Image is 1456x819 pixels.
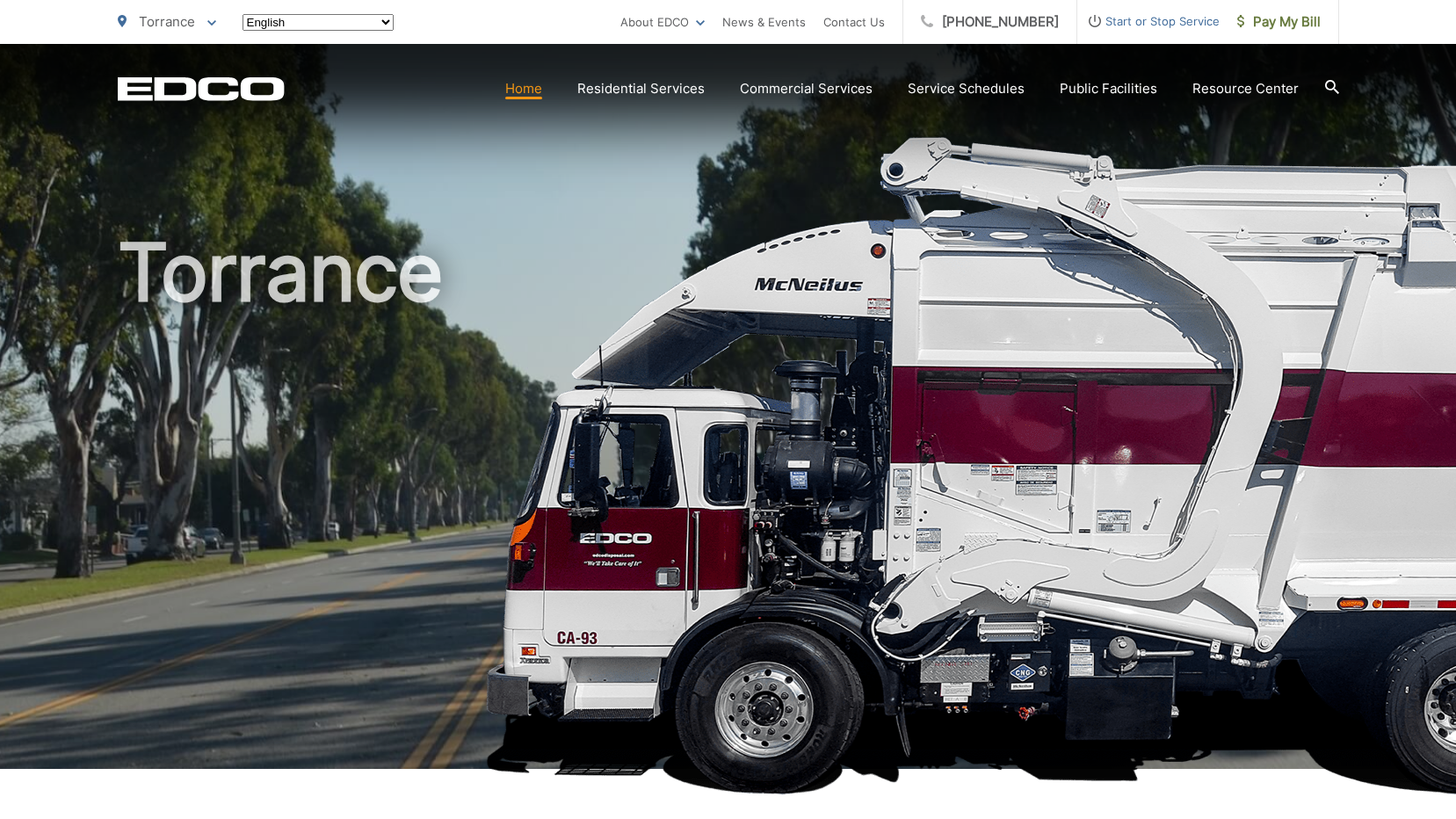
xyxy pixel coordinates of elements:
a: About EDCO [620,11,705,33]
a: Commercial Services [740,78,873,99]
a: Resource Center [1192,78,1299,99]
a: Public Facilities [1060,78,1157,99]
h1: Torrance [118,228,1339,785]
span: Pay My Bill [1237,11,1321,33]
a: EDCD logo. Return to the homepage. [118,76,285,101]
span: Torrance [139,13,195,30]
a: Home [505,78,542,99]
select: Select a language [243,14,394,31]
a: Service Schedules [908,78,1025,99]
a: News & Events [722,11,806,33]
a: Residential Services [577,78,705,99]
a: Contact Us [823,11,885,33]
